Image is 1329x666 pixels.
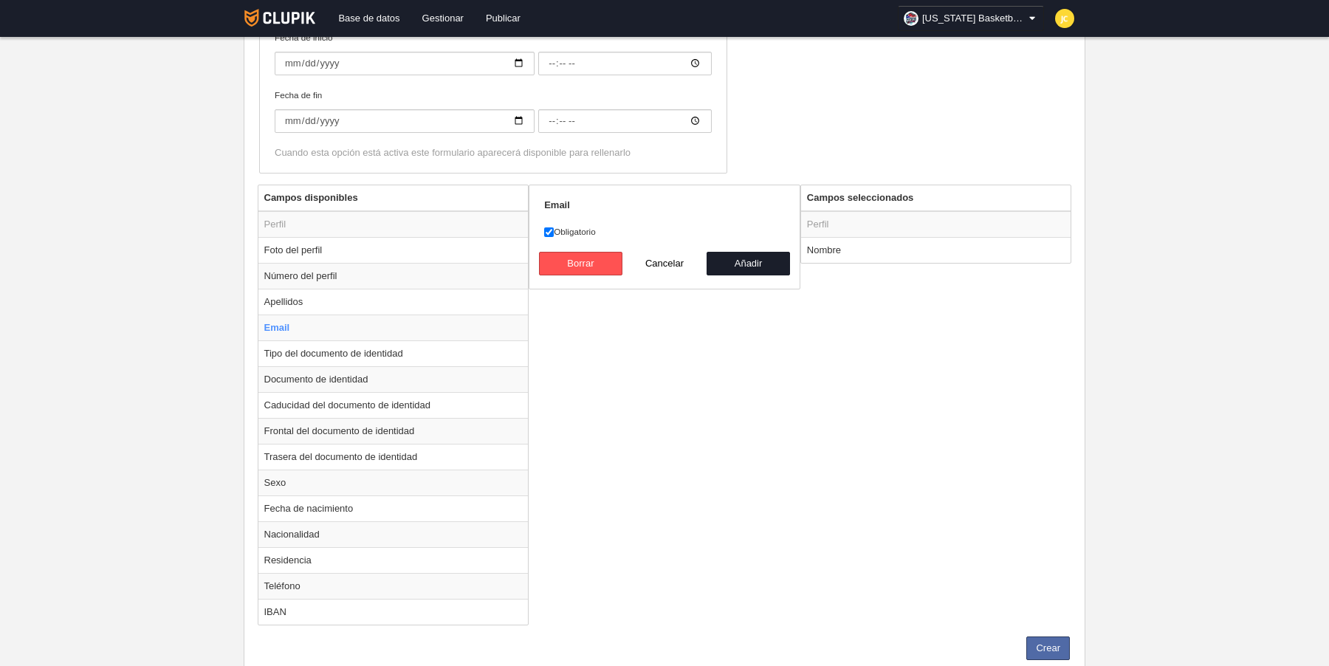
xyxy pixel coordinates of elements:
input: Fecha de fin [538,109,712,133]
img: Clupik [244,9,316,27]
th: Campos seleccionados [801,185,1071,211]
label: Fecha de fin [275,89,712,133]
td: IBAN [258,599,529,625]
td: Fecha de nacimiento [258,495,529,521]
label: Fecha de inicio [275,31,712,75]
td: Trasera del documento de identidad [258,444,529,470]
img: c2l6ZT0zMHgzMCZmcz05JnRleHQ9SkMmYmc9ZmRkODM1.png [1055,9,1074,28]
button: Borrar [539,252,623,275]
button: Cancelar [622,252,707,275]
td: Tipo del documento de identidad [258,340,529,366]
strong: Email [544,199,570,210]
th: Campos disponibles [258,185,529,211]
td: Perfil [258,211,529,238]
td: Sexo [258,470,529,495]
td: Caducidad del documento de identidad [258,392,529,418]
td: Documento de identidad [258,366,529,392]
td: Teléfono [258,573,529,599]
td: Residencia [258,547,529,573]
a: [US_STATE] Basketball School [898,6,1044,31]
label: Obligatorio [544,225,785,238]
td: Nacionalidad [258,521,529,547]
td: Foto del perfil [258,237,529,263]
div: Cuando esta opción está activa este formulario aparecerá disponible para rellenarlo [275,146,712,159]
button: Crear [1026,636,1070,660]
button: Añadir [707,252,791,275]
span: [US_STATE] Basketball School [922,11,1026,26]
td: Número del perfil [258,263,529,289]
td: Apellidos [258,289,529,315]
input: Obligatorio [544,227,554,237]
img: OabBDyFwVpIX.30x30.jpg [904,11,918,26]
td: Frontal del documento de identidad [258,418,529,444]
td: Nombre [801,237,1071,263]
input: Fecha de inicio [275,52,535,75]
td: Email [258,315,529,340]
td: Perfil [801,211,1071,238]
input: Fecha de fin [275,109,535,133]
input: Fecha de inicio [538,52,712,75]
